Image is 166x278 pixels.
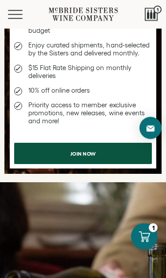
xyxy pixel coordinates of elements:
span: 1 [154,6,162,14]
li: $15 Flat Rate Shipping on monthly deliveries [14,64,152,80]
span: Join now [60,145,107,163]
li: 10% off online orders [14,87,152,95]
div: 1 [149,223,158,232]
li: Priority access to member exclusive promotions, new releases, wine events and more! [14,102,152,125]
li: Enjoy curated shipments, hand-selected by the Sisters and delivered monthly. [14,42,152,58]
button: Mobile Menu Trigger [8,10,40,19]
a: Join now [14,143,152,164]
